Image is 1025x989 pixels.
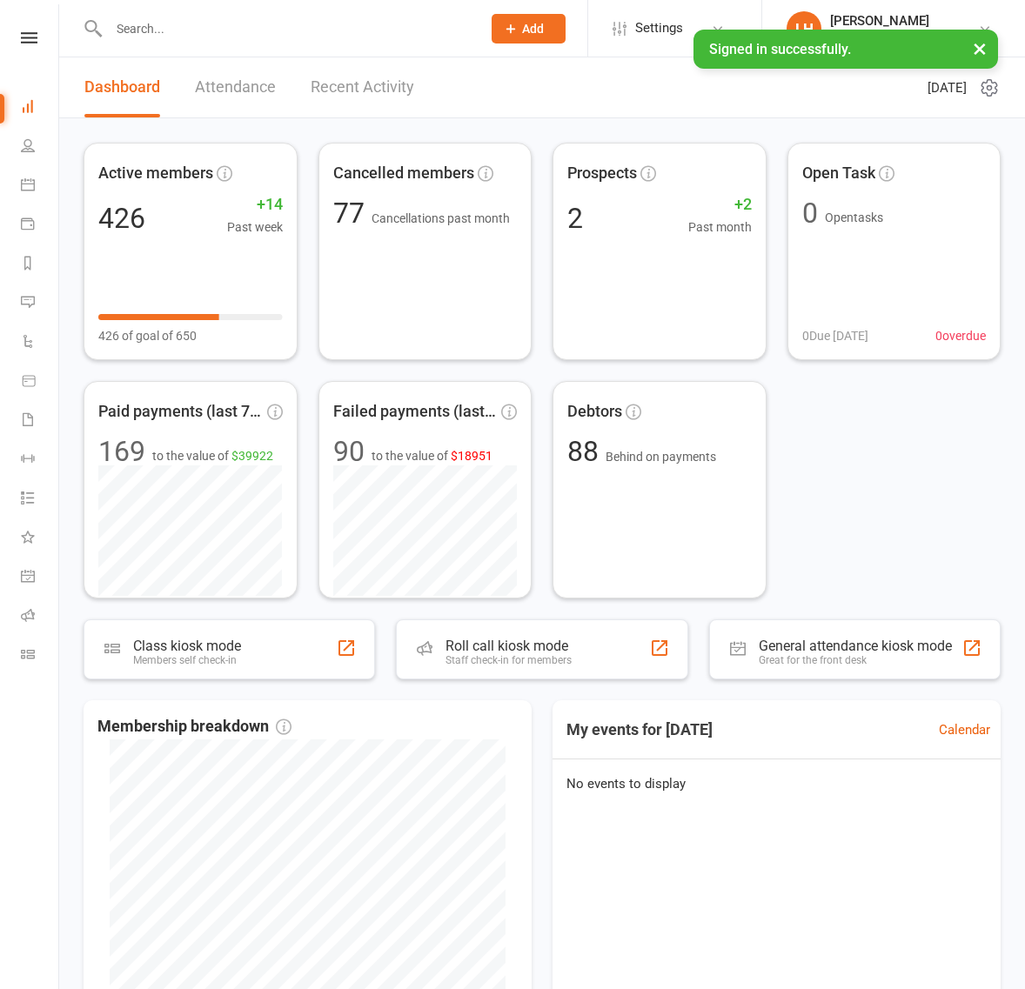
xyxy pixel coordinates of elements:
span: Past week [227,217,283,237]
span: Cancelled members [333,161,474,186]
span: 88 [567,435,606,468]
span: [DATE] [928,77,967,98]
span: to the value of [152,446,273,465]
div: 2 [567,204,583,232]
div: No events to display [546,759,1008,808]
a: General attendance kiosk mode [21,558,60,598]
span: Open Task [802,161,875,186]
a: Reports [21,245,60,284]
div: 0 [802,199,818,227]
span: Paid payments (last 7d) [98,399,264,424]
div: Jummps Parkwood Pty Ltd [830,29,978,44]
span: Cancellations past month [372,211,510,225]
span: Open tasks [825,210,883,224]
span: 0 overdue [935,326,986,345]
span: Past month [688,217,752,237]
a: Calendar [21,167,60,206]
span: Debtors [567,399,622,424]
span: Failed payments (last 30d) [333,399,499,424]
div: Great for the front desk [759,654,952,666]
span: Active members [98,161,213,186]
span: +2 [688,192,752,217]
a: People [21,128,60,167]
a: Recent Activity [311,57,414,117]
a: Product Sales [21,363,60,402]
a: Class kiosk mode [21,637,60,676]
div: Members self check-in [133,654,241,666]
div: [PERSON_NAME] [830,13,978,29]
a: Calendar [939,719,990,740]
div: LH [787,11,821,46]
span: $39922 [231,449,273,463]
div: General attendance kiosk mode [759,638,952,654]
div: Roll call kiosk mode [446,638,572,654]
input: Search... [104,17,469,41]
div: 426 [98,204,145,232]
a: Dashboard [84,57,160,117]
div: 169 [98,438,145,465]
span: to the value of [372,446,492,465]
div: 90 [333,438,365,465]
span: $18951 [451,449,492,463]
button: × [964,30,995,67]
a: What's New [21,519,60,558]
div: Staff check-in for members [446,654,572,666]
span: Add [522,22,544,36]
button: Add [492,14,566,43]
span: Prospects [567,161,637,186]
span: 77 [333,197,372,230]
span: 426 of goal of 650 [98,326,197,345]
span: +14 [227,192,283,217]
span: Settings [635,9,683,48]
span: Membership breakdown [97,714,291,739]
a: Dashboard [21,89,60,128]
a: Payments [21,206,60,245]
span: Signed in successfully. [709,41,851,57]
span: Behind on payments [606,450,716,464]
a: Attendance [195,57,276,117]
div: Class kiosk mode [133,638,241,654]
a: Roll call kiosk mode [21,598,60,637]
span: 0 Due [DATE] [802,326,868,345]
h3: My events for [DATE] [553,714,727,745]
